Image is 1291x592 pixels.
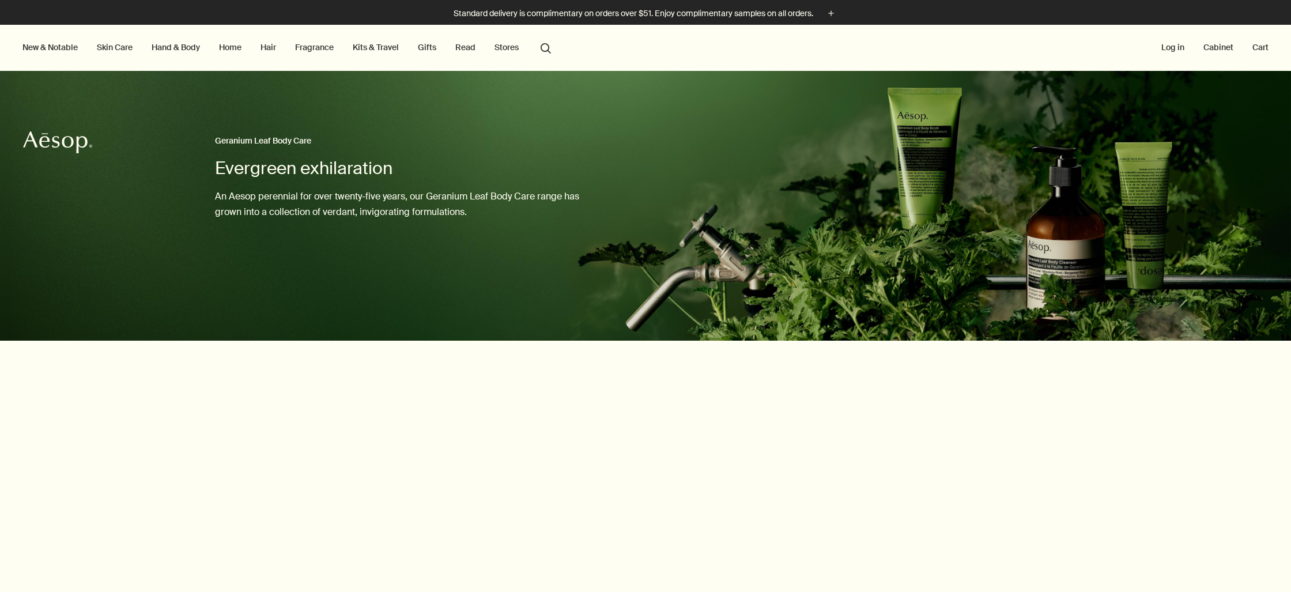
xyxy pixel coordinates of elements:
[293,40,336,55] a: Fragrance
[492,40,521,55] button: Stores
[215,188,599,220] p: An Aesop perennial for over twenty-five years, our Geranium Leaf Body Care range has grown into a...
[215,134,599,148] h2: Geranium Leaf Body Care
[23,131,92,154] svg: Aesop
[20,40,80,55] button: New & Notable
[217,40,244,55] a: Home
[454,7,837,20] button: Standard delivery is complimentary on orders over $51. Enjoy complimentary samples on all orders.
[35,369,357,383] h3: A diverse range
[215,157,599,180] h1: Evergreen exhilaration
[1201,40,1236,55] a: Cabinet
[1159,40,1187,55] button: Log in
[535,36,556,58] button: Open search
[149,40,202,55] a: Hand & Body
[350,40,401,55] a: Kits & Travel
[1250,40,1271,55] button: Cart
[1159,25,1271,71] nav: supplementary
[35,420,357,451] p: While offering a variety of benefits to the skin, all members of the Geranium Leaf family offer a...
[35,386,357,409] h2: Invariably enlivening
[20,25,556,71] nav: primary
[95,40,135,55] a: Skin Care
[20,128,95,160] a: Aesop
[454,7,813,20] p: Standard delivery is complimentary on orders over $51. Enjoy complimentary samples on all orders.
[453,40,478,55] a: Read
[416,40,439,55] a: Gifts
[258,40,278,55] a: Hair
